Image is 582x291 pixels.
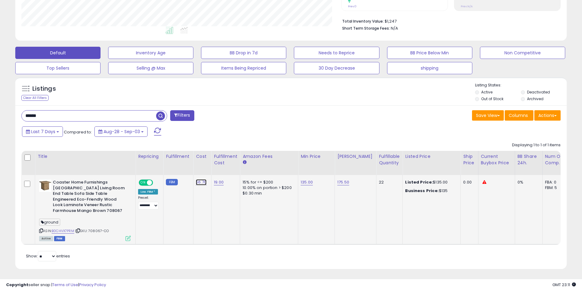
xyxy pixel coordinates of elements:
label: Archived [527,96,544,101]
b: Business Price: [405,188,439,194]
button: Top Sellers [15,62,101,74]
button: shipping [387,62,472,74]
div: $135 [405,188,456,194]
div: Current Buybox Price [481,153,512,166]
span: Aug-28 - Sep-03 [104,129,140,135]
a: 56.70 [196,179,207,185]
small: Prev: 0 [348,5,357,8]
b: Total Inventory Value: [342,19,384,24]
div: Fulfillment [166,153,191,160]
div: Ship Price [463,153,475,166]
b: Listed Price: [405,179,433,185]
button: Save View [472,110,504,121]
button: Filters [170,110,194,121]
button: Last 7 Days [22,126,63,137]
button: Aug-28 - Sep-03 [94,126,148,137]
button: Non Competitive [480,47,565,59]
button: 30 Day Decrease [294,62,379,74]
span: ground [39,219,60,226]
span: 2025-09-12 23:11 GMT [552,282,576,288]
div: FBM: 5 [545,185,565,191]
span: FBM [54,236,65,241]
div: seller snap | | [6,282,106,288]
span: Columns [509,112,528,118]
div: Listed Price [405,153,458,160]
small: Amazon Fees. [243,160,246,165]
div: Amazon Fees [243,153,295,160]
a: 19.00 [214,179,224,185]
div: Cost [196,153,209,160]
div: 22 [379,180,398,185]
div: Title [38,153,133,160]
span: Last 7 Days [31,129,55,135]
button: BB Drop in 7d [201,47,286,59]
span: ON [139,180,147,185]
button: Default [15,47,101,59]
div: Clear All Filters [21,95,49,101]
span: Compared to: [64,129,92,135]
div: 0.00 [463,180,473,185]
a: Terms of Use [52,282,78,288]
div: 0% [518,180,538,185]
div: Num of Comp. [545,153,567,166]
div: Fulfillable Quantity [379,153,400,166]
div: 10.00% on portion > $200 [243,185,293,191]
small: FBM [166,179,178,185]
div: Min Price [301,153,332,160]
span: N/A [391,25,398,31]
div: [PERSON_NAME] [337,153,374,160]
a: 135.00 [301,179,313,185]
div: Preset: [138,196,159,209]
div: ASIN: [39,180,131,240]
button: Needs to Reprice [294,47,379,59]
b: Coaster Home Furnishings [GEOGRAPHIC_DATA] Living Room End Table Sofa Side Table Engineered Eco-F... [53,180,127,215]
div: Low. FBM * [138,189,158,195]
strong: Copyright [6,282,28,288]
span: All listings currently available for purchase on Amazon [39,236,53,241]
label: Active [481,89,492,95]
button: Columns [505,110,533,121]
div: 15% for <= $200 [243,180,293,185]
span: | SKU: 708067-CO [75,228,109,233]
div: Repricing [138,153,161,160]
a: 175.50 [337,179,349,185]
div: Fulfillment Cost [214,153,237,166]
h5: Listings [32,85,56,93]
button: BB Price Below Min [387,47,472,59]
img: 41ZJJAIqeCL._SL40_.jpg [39,180,51,192]
li: $1,247 [342,17,556,24]
button: Actions [534,110,561,121]
a: Privacy Policy [79,282,106,288]
p: Listing States: [475,82,567,88]
label: Deactivated [527,89,550,95]
div: $135.00 [405,180,456,185]
button: Selling @ Max [108,62,193,74]
span: Show: entries [26,253,70,259]
b: Short Term Storage Fees: [342,26,390,31]
div: $0.30 min [243,191,293,196]
small: Prev: N/A [461,5,473,8]
span: OFF [152,180,162,185]
a: B0CHVX7PRM [52,228,74,234]
div: BB Share 24h. [518,153,540,166]
label: Out of Stock [481,96,503,101]
div: FBA: 0 [545,180,565,185]
button: Inventory Age [108,47,193,59]
button: Items Being Repriced [201,62,286,74]
div: Displaying 1 to 1 of 1 items [512,142,561,148]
